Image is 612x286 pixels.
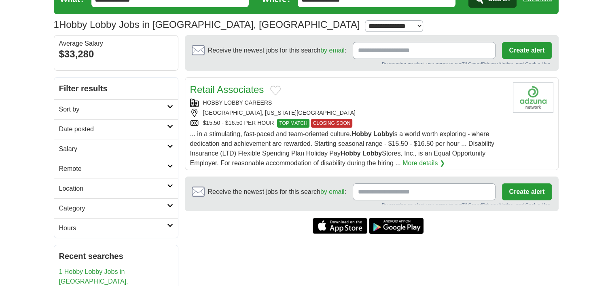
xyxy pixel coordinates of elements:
[482,61,513,67] a: Privacy Notice
[502,183,551,200] button: Create alert
[311,119,353,128] span: CLOSING SOON
[54,119,178,139] a: Date posted
[192,61,552,64] div: By creating an alert, you agree to our and , and Cookie Use.
[54,159,178,179] a: Remote
[270,86,281,95] button: Add to favorite jobs
[59,204,167,213] h2: Category
[59,144,167,154] h2: Salary
[190,109,506,117] div: [GEOGRAPHIC_DATA], [US_STATE][GEOGRAPHIC_DATA]
[54,218,178,238] a: Hours
[320,188,345,195] a: by email
[482,202,513,208] a: Privacy Notice
[59,250,173,262] h2: Recent searches
[190,84,264,95] a: Retail Associates
[208,187,346,197] span: Receive the newest jobs for this search :
[190,130,494,166] span: ... in a stimulating, fast-paced and team-oriented culture. is a world worth exploring - where de...
[502,42,551,59] button: Create alert
[59,105,167,114] h2: Sort by
[54,99,178,119] a: Sort by
[320,47,345,54] a: by email
[59,40,173,47] div: Average Salary
[313,218,367,234] a: Get the iPhone app
[190,119,506,128] div: $15.50 - $16.50 PER HOUR
[369,218,424,234] a: Get the Android app
[59,184,167,193] h2: Location
[54,198,178,218] a: Category
[192,202,552,204] div: By creating an alert, you agree to our and , and Cookie Use.
[54,78,178,99] h2: Filter results
[462,61,474,67] a: T&Cs
[402,158,445,168] a: More details ❯
[54,17,59,32] span: 1
[341,150,361,157] strong: Hobby
[277,119,309,128] span: TOP MATCH
[59,223,167,233] h2: Hours
[462,202,474,208] a: T&Cs
[59,164,167,174] h2: Remote
[352,130,372,137] strong: Hobby
[54,19,360,30] h1: Hobby Lobby Jobs in [GEOGRAPHIC_DATA], [GEOGRAPHIC_DATA]
[54,139,178,159] a: Salary
[362,150,382,157] strong: Lobby
[373,130,393,137] strong: Lobby
[190,99,506,107] div: HOBBY LOBBY CAREERS
[59,124,167,134] h2: Date posted
[208,46,346,55] span: Receive the newest jobs for this search :
[59,47,173,61] div: $33,280
[54,179,178,198] a: Location
[513,82,553,113] img: Company logo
